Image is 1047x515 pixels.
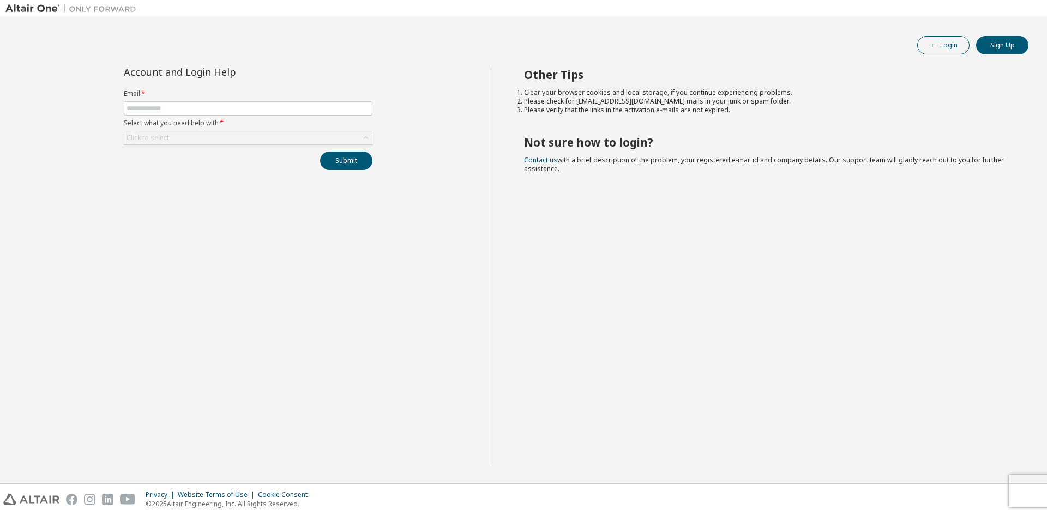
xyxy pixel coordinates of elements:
[124,89,372,98] label: Email
[146,499,314,508] p: © 2025 Altair Engineering, Inc. All Rights Reserved.
[3,494,59,505] img: altair_logo.svg
[524,155,1004,173] span: with a brief description of the problem, your registered e-mail id and company details. Our suppo...
[917,36,970,54] button: Login
[124,68,323,76] div: Account and Login Help
[524,97,1009,106] li: Please check for [EMAIL_ADDRESS][DOMAIN_NAME] mails in your junk or spam folder.
[120,494,136,505] img: youtube.svg
[66,494,77,505] img: facebook.svg
[5,3,142,14] img: Altair One
[124,131,372,144] div: Click to select
[524,135,1009,149] h2: Not sure how to login?
[976,36,1028,54] button: Sign Up
[524,88,1009,97] li: Clear your browser cookies and local storage, if you continue experiencing problems.
[258,490,314,499] div: Cookie Consent
[102,494,113,505] img: linkedin.svg
[524,68,1009,82] h2: Other Tips
[524,106,1009,114] li: Please verify that the links in the activation e-mails are not expired.
[146,490,178,499] div: Privacy
[178,490,258,499] div: Website Terms of Use
[524,155,557,165] a: Contact us
[320,152,372,170] button: Submit
[127,134,169,142] div: Click to select
[84,494,95,505] img: instagram.svg
[124,119,372,128] label: Select what you need help with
